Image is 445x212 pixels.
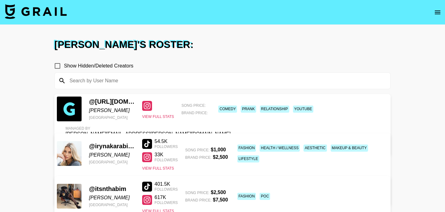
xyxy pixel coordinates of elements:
div: aesthetic [298,145,320,152]
span: Song Price: [179,103,201,108]
div: fashion [235,145,253,152]
span: Show Hidden/Deleted Creators [64,62,133,70]
input: Search by User Name [66,76,387,86]
div: [PERSON_NAME] [89,195,135,201]
strong: $ 7,500 [210,197,226,203]
span: Song Price: [184,148,207,153]
div: 617K [155,194,177,201]
strong: $ 1,000 [208,147,223,153]
span: Brand Price: [184,198,209,203]
button: View Full Stats [142,166,172,171]
div: [GEOGRAPHIC_DATA] [89,115,135,120]
div: [GEOGRAPHIC_DATA] [89,203,135,207]
div: fashion [235,193,253,200]
strong: $ 2,500 [208,189,223,195]
div: prank [237,106,252,113]
strong: $ 2,500 [210,154,226,160]
div: Followers [155,145,177,149]
div: relationship [256,106,284,113]
div: @ irynakarabinovych [89,142,135,150]
div: poc [257,193,267,200]
div: @ itsnthabim [89,185,135,193]
span: Brand Price: [179,111,204,115]
div: Followers [155,187,177,192]
div: 401.5K [155,181,177,187]
button: View Full Stats [142,115,172,119]
button: open drawer [431,6,444,19]
div: lifestyle [235,155,255,162]
div: Managed By [66,126,225,131]
div: health / wellness [257,145,294,152]
div: [PERSON_NAME][EMAIL_ADDRESS][PERSON_NAME][DOMAIN_NAME] [66,131,225,137]
div: 54.5K [155,138,177,145]
span: Brand Price: [184,155,209,160]
div: comedy [214,106,233,113]
div: Followers [155,158,177,162]
div: @ [URL][DOMAIN_NAME] [89,98,135,106]
div: makeup & beauty [324,145,360,152]
div: [PERSON_NAME] [89,152,135,158]
div: 33K [155,152,177,158]
div: [PERSON_NAME] [89,107,135,114]
div: [GEOGRAPHIC_DATA] [89,160,135,165]
div: youtube [288,106,308,113]
h1: [PERSON_NAME] 's Roster: [54,40,391,50]
img: Grail Talent [5,4,67,19]
span: Song Price: [184,191,207,195]
div: Followers [155,201,177,205]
